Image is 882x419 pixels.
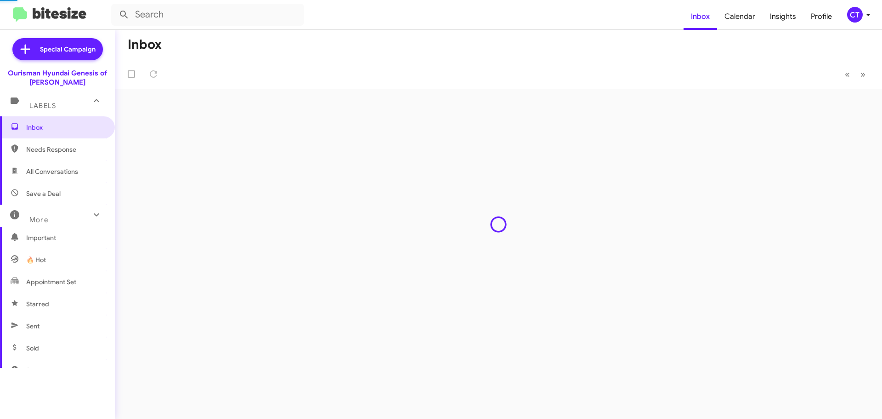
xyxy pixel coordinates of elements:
span: Sold Responded [26,366,75,375]
h1: Inbox [128,37,162,52]
span: Labels [29,102,56,110]
button: Previous [839,65,855,84]
button: CT [839,7,872,23]
span: Special Campaign [40,45,96,54]
button: Next [855,65,871,84]
input: Search [111,4,304,26]
span: Sent [26,321,40,331]
span: » [860,69,865,80]
span: Needs Response [26,145,104,154]
span: Appointment Set [26,277,76,287]
span: « [845,69,850,80]
a: Profile [803,3,839,30]
span: All Conversations [26,167,78,176]
span: More [29,216,48,224]
span: Important [26,233,104,242]
nav: Page navigation example [840,65,871,84]
div: CT [847,7,863,23]
span: Inbox [26,123,104,132]
span: Starred [26,299,49,309]
a: Special Campaign [12,38,103,60]
span: Sold [26,344,39,353]
span: Save a Deal [26,189,61,198]
span: 🔥 Hot [26,255,46,264]
a: Inbox [684,3,717,30]
a: Insights [763,3,803,30]
a: Calendar [717,3,763,30]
